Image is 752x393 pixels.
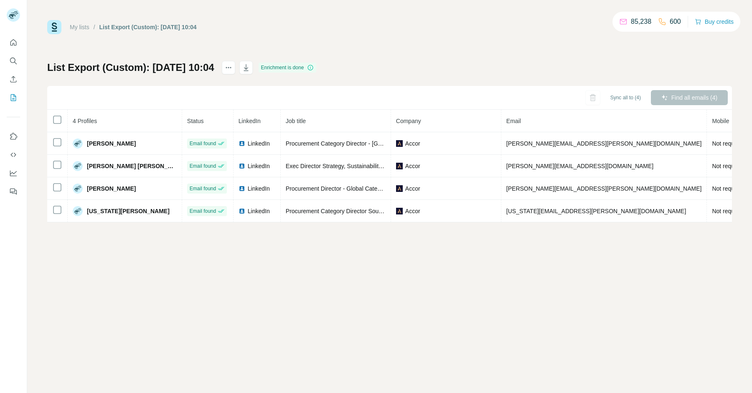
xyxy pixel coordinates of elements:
span: Email found [190,140,216,147]
button: Sync all to (4) [605,91,647,104]
img: Avatar [73,206,83,216]
span: [PERSON_NAME] [87,184,136,193]
span: Not requested [712,163,749,169]
img: LinkedIn logo [239,185,245,192]
p: 85,238 [631,17,651,27]
span: Accor [405,162,420,170]
img: company-logo [396,185,403,192]
span: Not requested [712,185,749,192]
img: LinkedIn logo [239,163,245,169]
span: [PERSON_NAME][EMAIL_ADDRESS][PERSON_NAME][DOMAIN_NAME] [506,185,702,192]
a: My lists [70,24,89,30]
img: Avatar [73,161,83,171]
span: Sync all to (4) [610,94,641,101]
span: LinkedIn [248,162,270,170]
img: company-logo [396,140,403,147]
span: Exec Director Strategy, Sustainability, Transfo and New Countries - Procurement [GEOGRAPHIC_DATA]... [286,163,619,169]
span: LinkedIn [248,139,270,148]
span: [PERSON_NAME][EMAIL_ADDRESS][PERSON_NAME][DOMAIN_NAME] [506,140,702,147]
button: Use Surfe API [7,147,20,162]
li: / [94,23,95,31]
button: My lists [7,90,20,105]
button: Enrich CSV [7,72,20,87]
span: LinkedIn [239,118,261,124]
img: LinkedIn logo [239,208,245,214]
img: LinkedIn logo [239,140,245,147]
button: Buy credits [695,16,734,28]
span: Procurement Director - Global Category Management [286,185,424,192]
span: [PERSON_NAME] [PERSON_NAME] [87,162,177,170]
span: 4 Profiles [73,118,97,124]
span: Not requested [712,208,749,214]
span: Not requested [712,140,749,147]
h1: List Export (Custom): [DATE] 10:04 [47,61,214,74]
button: actions [222,61,235,74]
span: Status [187,118,204,124]
img: Surfe Logo [47,20,61,34]
span: [PERSON_NAME][EMAIL_ADDRESS][DOMAIN_NAME] [506,163,653,169]
span: Email found [190,207,216,215]
button: Search [7,53,20,68]
span: [US_STATE][PERSON_NAME] [87,207,170,215]
img: company-logo [396,163,403,169]
button: Feedback [7,184,20,199]
span: Email [506,118,521,124]
button: Use Surfe on LinkedIn [7,129,20,144]
span: Accor [405,139,420,148]
span: Email found [190,162,216,170]
div: List Export (Custom): [DATE] 10:04 [99,23,197,31]
p: 600 [670,17,681,27]
button: Dashboard [7,166,20,181]
span: [US_STATE][EMAIL_ADDRESS][PERSON_NAME][DOMAIN_NAME] [506,208,686,214]
span: Company [396,118,421,124]
span: LinkedIn [248,207,270,215]
span: Job title [286,118,306,124]
span: Accor [405,184,420,193]
span: Email found [190,185,216,192]
span: Accor [405,207,420,215]
div: Enrichment is done [259,63,317,73]
span: Mobile [712,118,729,124]
img: company-logo [396,208,403,214]
span: [PERSON_NAME] [87,139,136,148]
span: LinkedIn [248,184,270,193]
img: Avatar [73,139,83,149]
img: Avatar [73,184,83,194]
button: Quick start [7,35,20,50]
span: Procurement Category Director Southern Europe - Technical Categories [286,208,472,214]
span: Procurement Category Director - [GEOGRAPHIC_DATA] & [GEOGRAPHIC_DATA] [286,140,501,147]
